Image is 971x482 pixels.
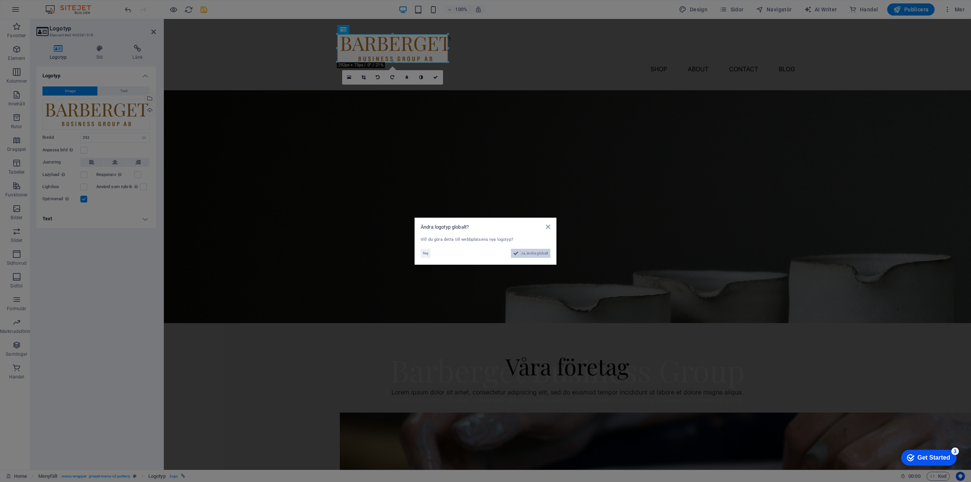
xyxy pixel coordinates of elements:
[6,4,61,20] div: Get Started 3 items remaining, 40% complete
[421,224,469,230] span: Ändra logotyp globalt?
[423,249,428,258] span: Nej
[421,237,550,243] div: Vill du göra detta till webbplatsens nya logotyp?
[56,2,64,9] div: 3
[22,8,55,15] div: Get Started
[511,249,550,258] button: Ja, ändra globalt
[521,249,548,258] span: Ja, ändra globalt
[421,249,431,258] button: Nej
